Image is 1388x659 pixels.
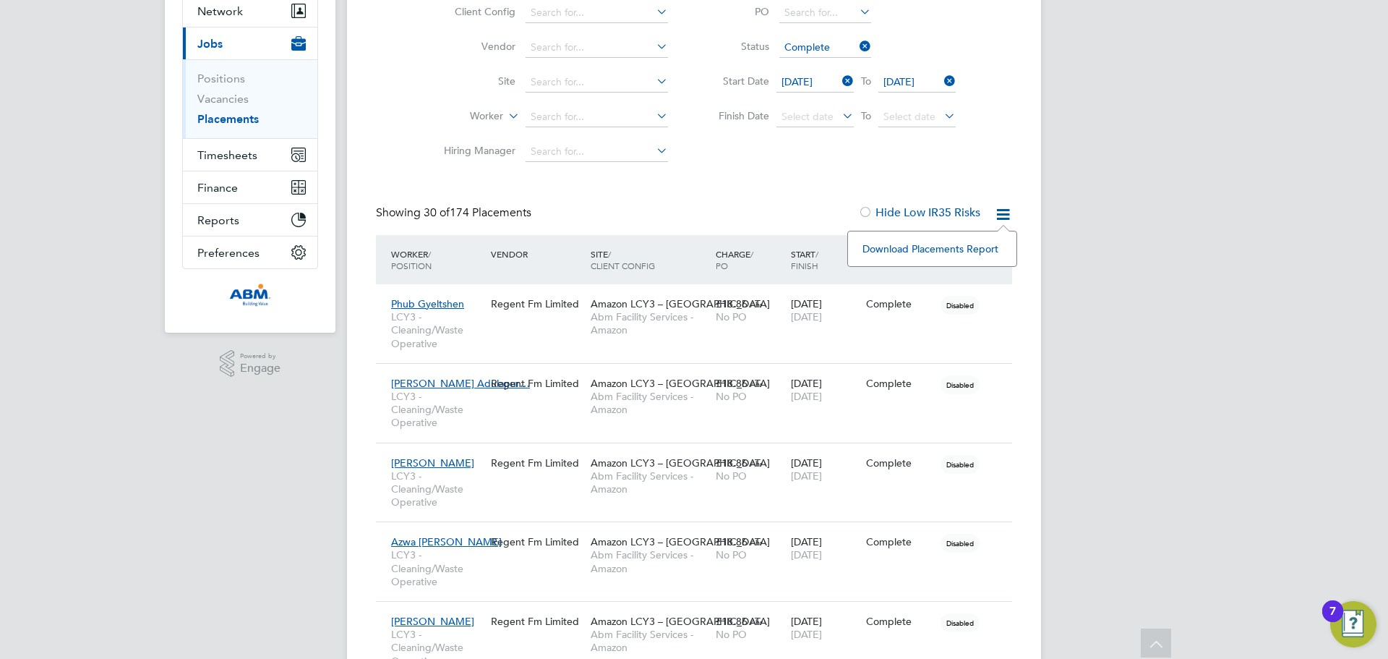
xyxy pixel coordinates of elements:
[432,75,515,88] label: Site
[866,615,934,628] div: Complete
[432,144,515,157] label: Hiring Manager
[787,290,862,331] div: [DATE]
[716,377,747,390] span: £18.86
[432,40,515,53] label: Vendor
[857,72,875,90] span: To
[391,377,530,390] span: [PERSON_NAME] Adulapur…
[220,350,281,378] a: Powered byEngage
[716,628,747,641] span: No PO
[716,390,747,403] span: No PO
[716,297,747,310] span: £18.86
[704,109,769,122] label: Finish Date
[183,171,317,203] button: Finance
[387,241,487,279] div: Worker
[391,548,484,588] span: LCY3 - Cleaning/Waste Operative
[197,213,239,227] span: Reports
[526,3,668,23] input: Search for...
[791,390,822,403] span: [DATE]
[791,469,822,482] span: [DATE]
[526,38,668,58] input: Search for...
[866,456,934,469] div: Complete
[716,248,753,271] span: / PO
[183,59,317,138] div: Jobs
[941,375,980,394] span: Disabled
[391,469,484,509] span: LCY3 - Cleaning/Waste Operative
[787,370,862,410] div: [DATE]
[941,534,980,553] span: Disabled
[704,75,769,88] label: Start Date
[197,92,249,106] a: Vacancies
[420,109,503,124] label: Worker
[781,75,813,88] span: [DATE]
[779,3,871,23] input: Search for...
[526,72,668,93] input: Search for...
[591,548,708,574] span: Abm Facility Services - Amazon
[591,628,708,654] span: Abm Facility Services - Amazon
[716,535,747,548] span: £18.86
[487,370,587,397] div: Regent Fm Limited
[391,390,484,430] span: LCY3 - Cleaning/Waste Operative
[858,205,980,220] label: Hide Low IR35 Risks
[750,537,763,548] span: / hr
[240,362,280,375] span: Engage
[591,377,770,390] span: Amazon LCY3 – [GEOGRAPHIC_DATA]
[941,613,980,632] span: Disabled
[591,615,770,628] span: Amazon LCY3 – [GEOGRAPHIC_DATA]
[716,548,747,561] span: No PO
[183,237,317,268] button: Preferences
[391,310,484,350] span: LCY3 - Cleaning/Waste Operative
[791,548,822,561] span: [DATE]
[857,106,875,125] span: To
[591,390,708,416] span: Abm Facility Services - Amazon
[941,455,980,474] span: Disabled
[182,284,318,307] a: Go to home page
[487,608,587,635] div: Regent Fm Limited
[591,535,770,548] span: Amazon LCY3 – [GEOGRAPHIC_DATA]
[787,528,862,569] div: [DATE]
[424,205,450,220] span: 30 of
[750,458,763,469] span: / hr
[750,616,763,627] span: / hr
[866,377,934,390] div: Complete
[197,246,260,260] span: Preferences
[781,110,834,123] span: Select date
[197,37,223,51] span: Jobs
[387,448,1012,461] a: [PERSON_NAME]LCY3 - Cleaning/Waste OperativeRegent Fm LimitedAmazon LCY3 – [GEOGRAPHIC_DATA]Abm F...
[716,469,747,482] span: No PO
[591,297,770,310] span: Amazon LCY3 – [GEOGRAPHIC_DATA]
[391,297,464,310] span: Phub Gyeltshen
[183,204,317,236] button: Reports
[487,449,587,477] div: Regent Fm Limited
[391,615,474,628] span: [PERSON_NAME]
[183,139,317,171] button: Timesheets
[587,241,712,279] div: Site
[866,535,934,548] div: Complete
[883,75,914,88] span: [DATE]
[1329,611,1336,630] div: 7
[391,248,432,271] span: / Position
[941,296,980,315] span: Disabled
[779,38,871,58] input: Select one
[712,241,787,279] div: Charge
[716,456,747,469] span: £18.86
[791,628,822,641] span: [DATE]
[487,528,587,556] div: Regent Fm Limited
[591,456,770,469] span: Amazon LCY3 – [GEOGRAPHIC_DATA]
[591,310,708,336] span: Abm Facility Services - Amazon
[391,456,474,469] span: [PERSON_NAME]
[883,110,935,123] span: Select date
[591,469,708,496] span: Abm Facility Services - Amazon
[526,107,668,127] input: Search for...
[866,297,934,310] div: Complete
[387,369,1012,381] a: [PERSON_NAME] Adulapur…LCY3 - Cleaning/Waste OperativeRegent Fm LimitedAmazon LCY3 – [GEOGRAPHIC_...
[791,248,818,271] span: / Finish
[487,290,587,318] div: Regent Fm Limited
[391,535,502,548] span: Azwa [PERSON_NAME]
[229,284,271,307] img: abm1-logo-retina.png
[750,299,763,310] span: / hr
[716,310,747,323] span: No PO
[591,248,655,271] span: / Client Config
[704,40,769,53] label: Status
[387,527,1012,540] a: Azwa [PERSON_NAME]LCY3 - Cleaning/Waste OperativeRegent Fm LimitedAmazon LCY3 – [GEOGRAPHIC_DATA]...
[197,112,259,126] a: Placements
